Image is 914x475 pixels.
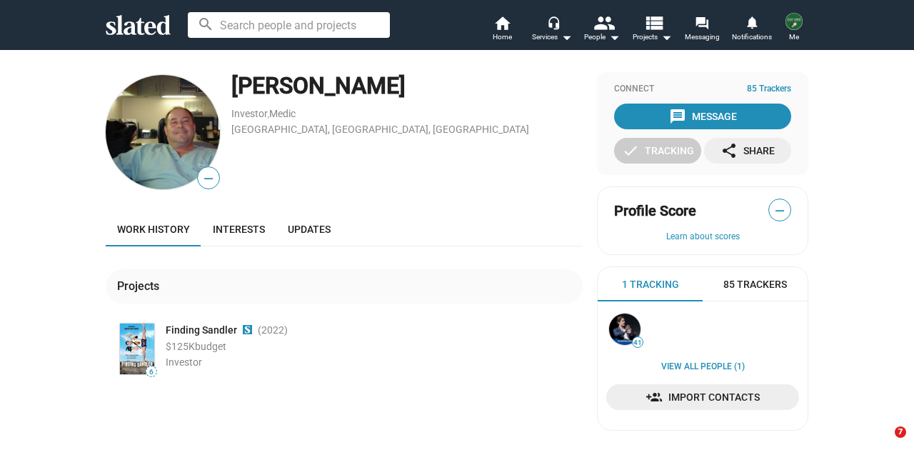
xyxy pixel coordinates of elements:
button: Tracking [614,138,701,164]
span: Me [789,29,799,46]
span: Messaging [685,29,720,46]
img: Poster: Finding Sandler [120,324,154,374]
a: Interests [201,212,276,246]
span: budget [195,341,226,352]
button: Kurt FriedMe [777,10,811,47]
a: Finding Sandler [166,324,237,337]
span: Work history [117,224,190,235]
span: 85 Trackers [723,278,787,291]
span: Home [493,29,512,46]
span: Notifications [732,29,772,46]
span: Updates [288,224,331,235]
a: Medic [269,108,296,119]
span: $125K [166,341,195,352]
a: Messaging [677,14,727,46]
button: Projects [627,14,677,46]
mat-icon: share [720,142,738,159]
mat-icon: headset_mic [547,16,560,29]
div: Services [532,29,572,46]
span: 6 [146,368,156,376]
a: Notifications [727,14,777,46]
span: Profile Score [614,201,696,221]
a: [GEOGRAPHIC_DATA], [GEOGRAPHIC_DATA], [GEOGRAPHIC_DATA] [231,124,529,135]
a: Work history [106,212,201,246]
div: Connect [614,84,791,95]
div: Message [669,104,737,129]
button: Share [704,138,791,164]
div: [PERSON_NAME] [231,71,583,101]
span: 1 Tracking [622,278,679,291]
a: Updates [276,212,342,246]
input: Search people and projects [188,12,390,38]
span: — [769,201,790,220]
a: View all People (1) [661,361,745,373]
mat-icon: view_list [643,12,664,33]
mat-icon: arrow_drop_down [606,29,623,46]
button: People [577,14,627,46]
img: mitchell horowitz [106,75,220,189]
a: Import Contacts [606,384,799,410]
span: — [198,169,219,188]
span: Interests [213,224,265,235]
button: Learn about scores [614,231,791,243]
mat-icon: arrow_drop_down [558,29,575,46]
mat-icon: notifications [745,15,758,29]
span: 7 [895,426,906,438]
a: Investor [231,108,268,119]
span: , [268,111,269,119]
mat-icon: message [669,108,686,125]
img: Kurt Fried [785,13,803,30]
mat-icon: arrow_drop_down [658,29,675,46]
mat-icon: check [622,142,639,159]
span: 41 [633,339,643,347]
div: Projects [117,279,165,294]
div: Tracking [622,138,694,164]
mat-icon: people [593,12,614,33]
iframe: Intercom live chat [865,426,900,461]
div: People [584,29,620,46]
button: Services [527,14,577,46]
a: Home [477,14,527,46]
mat-icon: forum [695,16,708,29]
span: 85 Trackers [747,84,791,95]
span: (2022 ) [258,324,288,337]
mat-icon: home [493,14,511,31]
button: Message [614,104,791,129]
span: Import Contacts [618,384,788,410]
span: Projects [633,29,672,46]
img: Stephan Paternot [609,314,641,345]
span: Investor [166,356,202,368]
div: Share [720,138,775,164]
